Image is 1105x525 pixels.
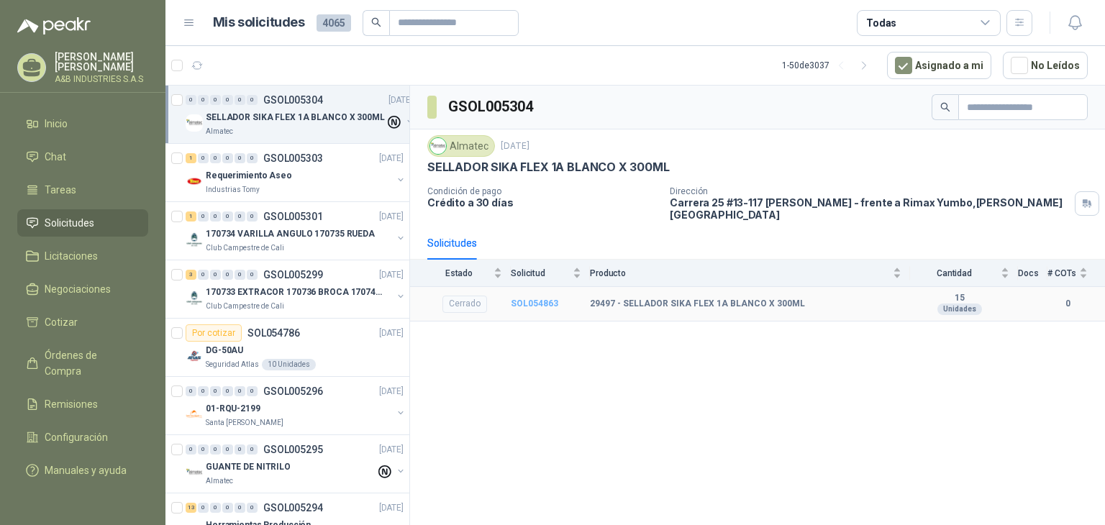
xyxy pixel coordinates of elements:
[379,443,404,457] p: [DATE]
[222,503,233,513] div: 0
[206,286,385,299] p: 170733 EXTRACOR 170736 BROCA 170743 PORTACAND
[210,211,221,222] div: 0
[210,95,221,105] div: 0
[198,95,209,105] div: 0
[511,268,570,278] span: Solicitud
[186,91,416,137] a: 0 0 0 0 0 0 GSOL005304[DATE] Company LogoSELLADOR SIKA FLEX 1A BLANCO X 300MLAlmatec
[186,208,406,254] a: 1 0 0 0 0 0 GSOL005301[DATE] Company Logo170734 VARILLA ANGULO 170735 RUEDAClub Campestre de Cali
[198,270,209,280] div: 0
[427,186,658,196] p: Condición de pago
[940,102,950,112] span: search
[247,153,258,163] div: 0
[45,215,94,231] span: Solicitudes
[198,503,209,513] div: 0
[371,17,381,27] span: search
[17,391,148,418] a: Remisiones
[186,441,406,487] a: 0 0 0 0 0 0 GSOL005295[DATE] Company LogoGUANTE DE NITRILOAlmatec
[210,503,221,513] div: 0
[45,314,78,330] span: Cotizar
[17,209,148,237] a: Solicitudes
[263,153,323,163] p: GSOL005303
[263,444,323,455] p: GSOL005295
[186,347,203,365] img: Company Logo
[263,270,323,280] p: GSOL005299
[448,96,535,118] h3: GSOL005304
[442,296,487,313] div: Cerrado
[45,396,98,412] span: Remisiones
[210,386,221,396] div: 0
[198,153,209,163] div: 0
[379,385,404,398] p: [DATE]
[206,475,233,487] p: Almatec
[45,116,68,132] span: Inicio
[186,266,406,312] a: 3 0 0 0 0 0 GSOL005299[DATE] Company Logo170733 EXTRACOR 170736 BROCA 170743 PORTACANDClub Campes...
[379,210,404,224] p: [DATE]
[17,143,148,170] a: Chat
[222,444,233,455] div: 0
[210,444,221,455] div: 0
[17,176,148,204] a: Tareas
[1047,260,1105,286] th: # COTs
[186,95,196,105] div: 0
[213,12,305,33] h1: Mis solicitudes
[45,347,135,379] span: Órdenes de Compra
[317,14,351,32] span: 4065
[210,270,221,280] div: 0
[235,270,245,280] div: 0
[1047,268,1076,278] span: # COTs
[937,303,982,315] div: Unidades
[186,324,242,342] div: Por cotizar
[247,444,258,455] div: 0
[186,173,203,190] img: Company Logo
[263,211,323,222] p: GSOL005301
[206,402,260,416] p: 01-RQU-2199
[17,275,148,303] a: Negociaciones
[17,424,148,451] a: Configuración
[186,464,203,481] img: Company Logo
[222,270,233,280] div: 0
[910,260,1018,286] th: Cantidad
[379,152,404,165] p: [DATE]
[198,444,209,455] div: 0
[427,268,491,278] span: Estado
[206,184,260,196] p: Industrias Tomy
[45,429,108,445] span: Configuración
[45,182,76,198] span: Tareas
[247,503,258,513] div: 0
[235,95,245,105] div: 0
[427,135,495,157] div: Almatec
[186,289,203,306] img: Company Logo
[186,150,406,196] a: 1 0 0 0 0 0 GSOL005303[DATE] Company LogoRequerimiento AseoIndustrias Tomy
[427,235,477,251] div: Solicitudes
[263,386,323,396] p: GSOL005296
[206,111,385,124] p: SELLADOR SIKA FLEX 1A BLANCO X 300ML
[235,153,245,163] div: 0
[247,270,258,280] div: 0
[235,503,245,513] div: 0
[511,298,558,309] b: SOL054863
[206,460,291,474] p: GUANTE DE NITRILO
[910,293,1009,304] b: 15
[55,52,148,72] p: [PERSON_NAME] [PERSON_NAME]
[430,138,446,154] img: Company Logo
[247,328,300,338] p: SOL054786
[235,386,245,396] div: 0
[186,406,203,423] img: Company Logo
[379,268,404,282] p: [DATE]
[235,444,245,455] div: 0
[1003,52,1088,79] button: No Leídos
[222,211,233,222] div: 0
[45,149,66,165] span: Chat
[186,383,406,429] a: 0 0 0 0 0 0 GSOL005296[DATE] Company Logo01-RQU-2199Santa [PERSON_NAME]
[206,169,292,183] p: Requerimiento Aseo
[186,231,203,248] img: Company Logo
[186,114,203,132] img: Company Logo
[235,211,245,222] div: 0
[206,359,259,370] p: Seguridad Atlas
[17,457,148,484] a: Manuales y ayuda
[210,153,221,163] div: 0
[186,270,196,280] div: 3
[17,17,91,35] img: Logo peakr
[186,211,196,222] div: 1
[247,95,258,105] div: 0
